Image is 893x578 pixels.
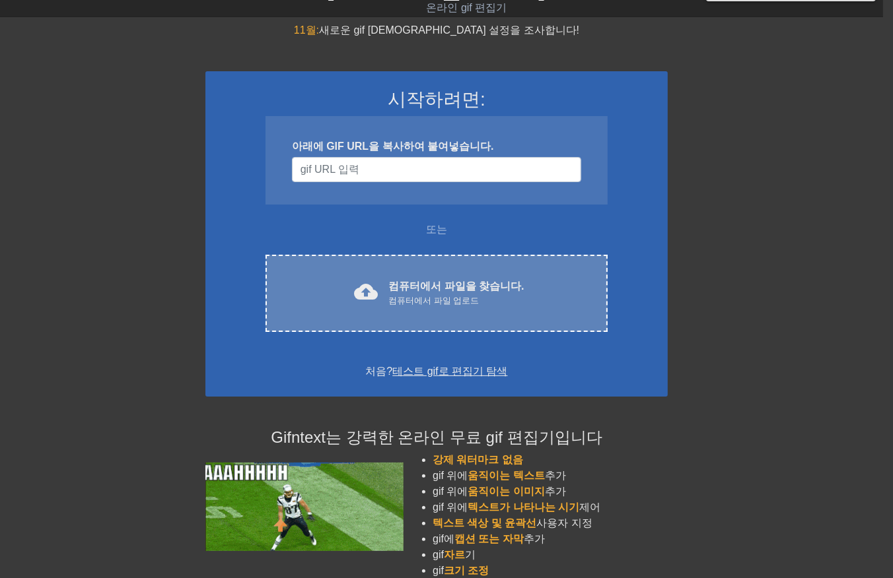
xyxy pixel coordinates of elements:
[354,280,378,304] span: cloud_upload
[433,531,668,547] li: gif에 추가
[292,139,581,154] div: 아래에 GIF URL을 복사하여 붙여넣습니다.
[433,515,668,531] li: 사용자 지정
[444,565,489,576] span: 크기 조정
[392,366,507,377] a: 테스트 gif로 편집기 탐색
[433,517,536,529] span: 텍스트 색상 및 윤곽선
[205,22,668,38] div: 새로운 gif [DEMOGRAPHIC_DATA] 설정을 조사합니다!
[205,428,668,447] h4: Gifntext는 강력한 온라인 무료 gif 편집기입니다
[454,533,524,544] span: 캡션 또는 자막
[240,222,633,238] div: 또는
[433,454,523,465] span: 강제 워터마크 없음
[468,470,545,481] span: 움직이는 텍스트
[433,499,668,515] li: gif 위에 제어
[433,547,668,563] li: gif 기
[223,88,651,111] h3: 시작하려면:
[444,549,465,560] span: 자르
[223,364,651,379] div: 처음?
[433,468,668,484] li: gif 위에 추가
[433,484,668,499] li: gif 위에 추가
[468,486,545,497] span: 움직이는 이미지
[468,501,580,513] span: 텍스트가 나타나는 시기
[292,157,581,182] input: 사용자 이름
[294,24,319,36] span: 11월:
[388,280,524,292] font: 컴퓨터에서 파일을 찾습니다.
[388,294,524,307] div: 컴퓨터에서 파일 업로드
[205,463,404,551] img: football_small.gif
